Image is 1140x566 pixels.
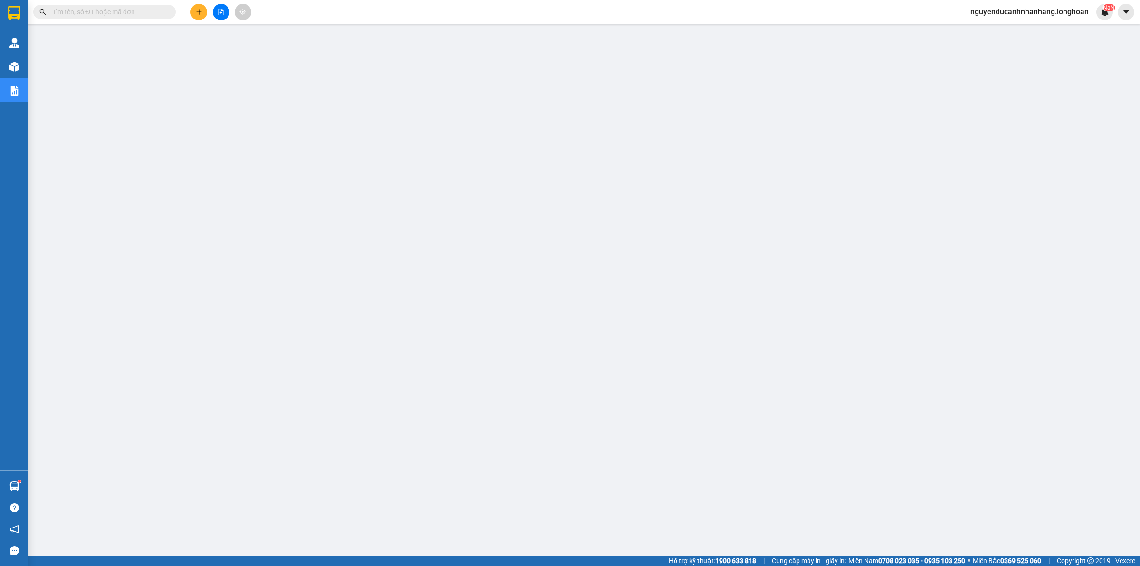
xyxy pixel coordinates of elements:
span: ⚪️ [968,559,970,563]
button: caret-down [1118,4,1134,20]
span: caret-down [1122,8,1130,16]
span: plus [196,9,202,15]
span: Miền Bắc [973,556,1041,566]
span: Cung cấp máy in - giấy in: [772,556,846,566]
span: Hỗ trợ kỹ thuật: [669,556,756,566]
span: search [39,9,46,15]
strong: 0369 525 060 [1000,557,1041,565]
span: copyright [1087,557,1094,564]
img: warehouse-icon [9,62,19,72]
sup: 1 [18,480,21,483]
span: question-circle [10,503,19,512]
img: icon-new-feature [1101,8,1109,16]
img: solution-icon [9,86,19,96]
button: file-add [213,4,229,20]
button: plus [190,4,207,20]
span: notification [10,525,19,534]
strong: 1900 633 818 [715,557,756,565]
span: file-add [218,9,224,15]
strong: 0708 023 035 - 0935 103 250 [878,557,965,565]
span: message [10,546,19,555]
input: Tìm tên, số ĐT hoặc mã đơn [52,7,164,17]
img: warehouse-icon [9,38,19,48]
span: Miền Nam [848,556,965,566]
span: nguyenducanhnhanhang.longhoan [963,6,1096,18]
sup: NaN [1103,4,1115,11]
button: aim [235,4,251,20]
img: warehouse-icon [9,481,19,491]
span: aim [239,9,246,15]
span: | [763,556,765,566]
img: logo-vxr [8,6,20,20]
span: | [1048,556,1050,566]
